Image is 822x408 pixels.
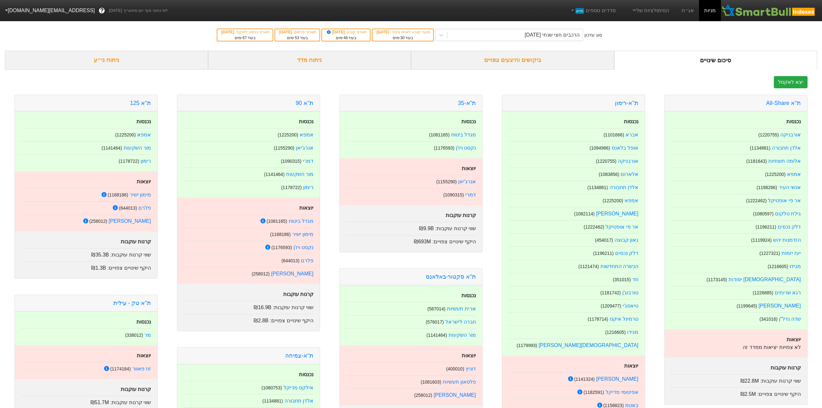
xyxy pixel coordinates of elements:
a: טיאסג'י [623,303,638,308]
small: ( 258012 ) [252,271,270,276]
span: 30 [400,36,405,40]
strong: יוצאות [299,205,313,211]
a: אפיטומי מדיקל [606,389,638,395]
small: ( 1178714 ) [588,317,608,322]
span: ₪22.8M [740,378,759,384]
a: אלדן תחבורה [284,398,313,404]
span: [DATE] [326,30,346,34]
a: מדדים נוספיםחדש [567,4,618,17]
a: מגדל ביטוח [451,132,476,137]
strong: קרנות עוקבות [121,239,151,244]
span: 53 [295,36,299,40]
small: ( 1181643 ) [746,159,767,164]
small: ( 1090315 ) [443,192,464,197]
strong: יוצאות [462,166,476,171]
a: מגדל ביטוח [289,218,313,224]
a: אמפא [625,198,638,203]
small: ( 1155290 ) [436,179,457,184]
strong: יוצאות [137,353,151,358]
a: [PERSON_NAME] [271,271,313,276]
a: דמרי [465,192,476,197]
a: אלארום [621,171,638,177]
small: ( 1227321 ) [759,251,780,256]
a: נקסט ויז'ן [293,245,314,250]
small: ( 576017 ) [426,319,444,325]
small: ( 1141464 ) [101,145,122,151]
small: ( 1179993 ) [517,343,537,348]
small: ( 1198266 ) [756,185,777,190]
a: ת''א-צמיחה [285,352,313,359]
div: תאריך קובע : [325,29,367,35]
div: מועד קובע לאחוז ציבור : [376,29,430,35]
small: ( 1134881 ) [750,145,770,151]
small: ( 1225200 ) [765,172,786,177]
a: [DEMOGRAPHIC_DATA][PERSON_NAME] [538,343,638,348]
a: [PERSON_NAME] [596,211,638,216]
a: שדה נדל"ן [779,316,801,322]
a: מור השקעות [449,332,476,338]
a: דוניץ [466,366,476,371]
a: רימון [141,158,151,164]
span: ₪35.3B [91,252,109,257]
span: לפי נתוני סוף יום מתאריך [DATE] [109,7,168,14]
small: ( 1196211 ) [593,251,614,256]
a: גאון קבוצה [615,237,638,243]
a: אילקס מדיקל [284,385,313,390]
div: בעוד ימים [221,35,269,41]
div: ניתוח ני״ע [5,51,208,70]
strong: נכנסות [136,119,151,124]
div: ביקושים והיצעים צפויים [411,51,614,70]
strong: יוצאות [624,363,638,369]
a: אורבניקה [618,158,638,164]
a: רגא שרותים [775,290,801,295]
div: תאריך פרסום : [278,29,316,35]
a: חד [632,277,638,282]
a: [PERSON_NAME] [596,376,638,382]
small: ( 1222462 ) [746,198,767,203]
small: ( 338012 ) [125,333,143,338]
a: טורבוג'ן [622,290,638,295]
a: אנרג'יאן [458,179,476,184]
strong: נכנסות [299,372,313,377]
div: היקף שינויים צפויים : [21,261,151,272]
small: ( 1196211 ) [756,224,776,230]
a: מגידו [627,329,638,335]
a: באטמ [625,403,638,408]
div: שווי קרנות עוקבות : [184,301,313,311]
small: ( 1101666 ) [604,132,624,137]
a: אלדן תחבורה [772,145,801,151]
small: ( 1225200 ) [603,198,623,203]
span: חדש [575,8,584,14]
span: ₪16.9B [254,305,271,310]
small: ( 1090315 ) [281,159,302,164]
div: שווי קרנות עוקבות : [671,374,801,385]
small: ( 341016 ) [759,317,777,322]
div: בעוד ימים [278,35,316,41]
a: טרמינל איקס [610,316,638,322]
a: ת''א 125 [130,100,151,106]
a: רימון [303,185,313,190]
a: מר [144,332,151,338]
a: מור השקעות [286,171,313,177]
a: אורבניקה [780,132,801,137]
strong: נכנסות [136,319,151,325]
div: היקף שינויים צפויים : [346,235,476,246]
p: לא צפויות יציאות ממדד זה [671,343,801,351]
span: ₪2.5M [740,391,756,397]
small: ( 1216605 ) [768,264,788,269]
div: בעוד ימים [376,35,430,41]
strong: יוצאות [137,179,151,184]
span: ₪2.8B [254,318,268,323]
a: אלומה תשתיות [768,158,801,164]
div: סיכום שינויים [614,51,818,70]
a: ת''א טק - עילית [113,300,151,306]
div: שווי קרנות עוקבות : [21,248,151,259]
small: ( 454017 ) [595,238,613,243]
a: ת''א All-Share [766,100,801,106]
small: ( 1080597 ) [753,211,774,216]
a: מימון ישיר [292,231,313,237]
a: זוז פאוור [132,366,151,371]
a: יעז יזמות [782,250,801,256]
small: ( 1173145 ) [706,277,727,282]
span: [DATE] [279,30,293,34]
